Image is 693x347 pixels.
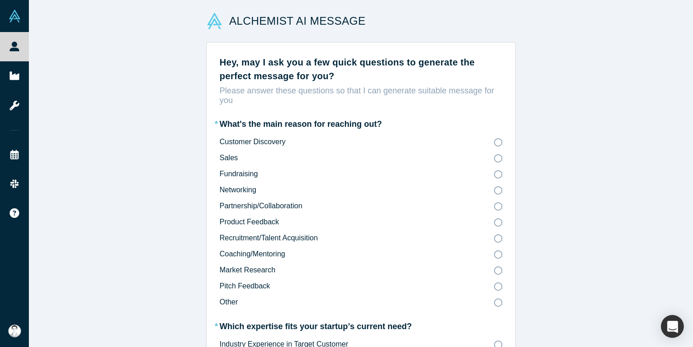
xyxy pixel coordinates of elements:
[220,170,258,178] span: Fundraising
[220,298,238,306] span: Other
[220,202,302,210] span: Partnership/Collaboration
[220,218,279,226] span: Product Feedback
[8,325,21,337] img: Rodrigo Castro de Souza's Account
[220,282,270,290] span: Pitch Feedback
[220,118,382,130] label: What's the main reason for reaching out?
[220,138,286,146] span: Customer Discovery
[220,86,502,105] p: Please answer these questions so that I can generate suitable message for you
[220,250,285,258] span: Coaching/Mentoring
[229,13,366,29] h1: ALCHEMIST AI MESSAGE
[220,186,256,194] span: Networking
[220,234,318,242] span: Recruitment/Talent Acquisition
[206,13,223,29] img: alchemist Vault Logo
[220,55,502,83] h2: Hey, may I ask you a few quick questions to generate the perfect message for you?
[220,320,412,333] label: Which expertise fits your startup’s current need?
[8,10,21,22] img: Alchemist Vault Logo
[220,154,238,162] span: Sales
[220,266,275,274] span: Market Research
